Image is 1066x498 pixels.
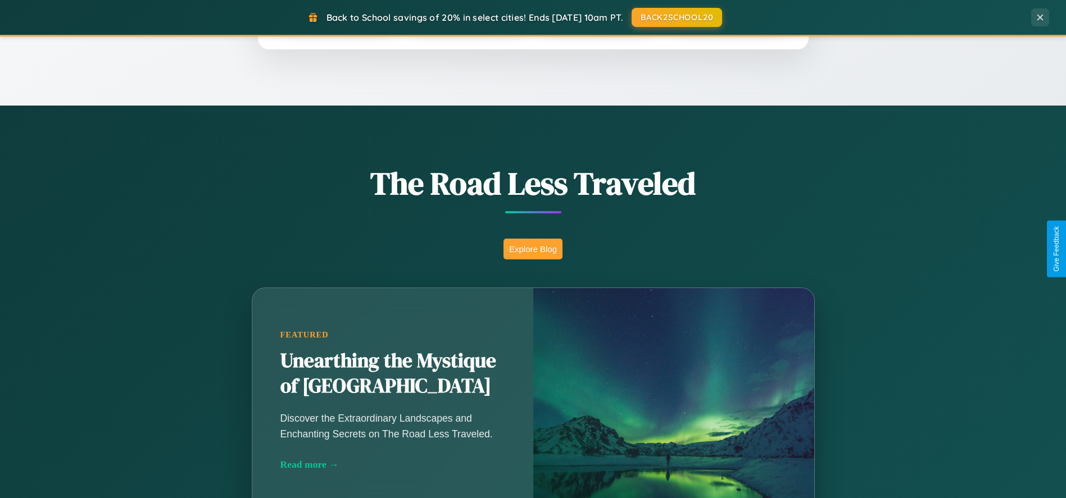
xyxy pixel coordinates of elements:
[326,12,623,23] span: Back to School savings of 20% in select cities! Ends [DATE] 10am PT.
[503,239,563,259] button: Explore Blog
[280,459,505,470] div: Read more →
[280,330,505,340] div: Featured
[632,8,722,27] button: BACK2SCHOOL20
[280,410,505,442] p: Discover the Extraordinary Landscapes and Enchanting Secrets on The Road Less Traveled.
[1053,226,1060,272] div: Give Feedback
[196,162,870,205] h1: The Road Less Traveled
[280,348,505,400] h2: Unearthing the Mystique of [GEOGRAPHIC_DATA]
